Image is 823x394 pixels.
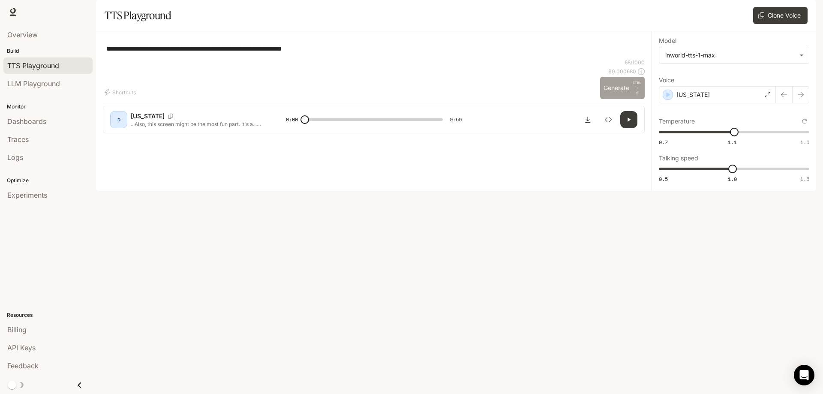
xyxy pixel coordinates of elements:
span: 1.5 [800,138,809,146]
button: Clone Voice [753,7,808,24]
button: Reset to default [800,117,809,126]
span: 1.5 [800,175,809,183]
button: Inspect [600,111,617,128]
button: Download audio [579,111,596,128]
div: D [112,113,126,126]
span: 0:00 [286,115,298,124]
p: Temperature [659,118,695,124]
p: ...Also, this screen might be the most fun part. It's a... glove rubbed against the string. Come ... [131,120,265,128]
span: 1.0 [728,175,737,183]
p: [US_STATE] [131,112,165,120]
p: 68 / 1000 [625,59,645,66]
p: Model [659,38,676,44]
span: 1.1 [728,138,737,146]
button: Shortcuts [103,85,139,99]
div: inworld-tts-1-max [665,51,795,60]
p: Voice [659,77,674,83]
button: Copy Voice ID [165,114,177,119]
div: inworld-tts-1-max [659,47,809,63]
button: GenerateCTRL +⏎ [600,77,645,99]
span: 0.7 [659,138,668,146]
p: Talking speed [659,155,698,161]
p: $ 0.000680 [608,68,636,75]
span: 0:59 [450,115,462,124]
p: ⏎ [633,80,641,96]
p: CTRL + [633,80,641,90]
h1: TTS Playground [105,7,171,24]
p: [US_STATE] [676,90,710,99]
span: 0.5 [659,175,668,183]
div: Open Intercom Messenger [794,365,814,385]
